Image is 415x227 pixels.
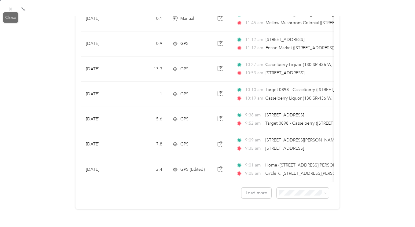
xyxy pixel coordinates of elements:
button: Load more [241,188,271,198]
span: 9:09 am [245,137,263,144]
span: Enson Market ([STREET_ADDRESS]) [266,12,334,17]
span: 9:01 am [245,162,263,169]
span: GPS [180,66,189,72]
td: 2.4 [127,157,167,182]
td: 0.1 [127,6,167,31]
span: Circle K, [STREET_ADDRESS][PERSON_NAME] [265,171,355,176]
span: Target 0898 - Casselberry ([STREET_ADDRESS]) [265,121,357,126]
td: 7.8 [127,132,167,157]
span: [STREET_ADDRESS] [266,70,304,75]
td: 13.3 [127,57,167,82]
td: 5.6 [127,107,167,132]
span: 9:35 am [245,145,263,152]
span: GPS [180,141,189,148]
span: 11:45 am [245,20,263,26]
span: GPS [180,116,189,123]
td: 0.9 [127,31,167,57]
span: 9:52 am [245,120,263,127]
span: 10:27 am [245,61,263,68]
span: GPS (Edited) [180,166,205,173]
span: [STREET_ADDRESS] [266,37,304,42]
span: 11:12 am [245,36,263,43]
span: [STREET_ADDRESS] [265,112,304,118]
span: Manual [180,15,194,22]
span: 9:38 am [245,112,263,119]
td: [DATE] [81,82,127,107]
span: Enson Market ([STREET_ADDRESS]) [266,45,334,50]
td: [DATE] [81,6,127,31]
td: [DATE] [81,107,127,132]
td: [DATE] [81,157,127,182]
span: 9:05 am [245,170,263,177]
td: [DATE] [81,57,127,82]
span: [STREET_ADDRESS] [265,146,304,151]
div: Close [3,12,18,23]
td: 1 [127,82,167,107]
span: 10:53 am [245,70,263,76]
span: GPS [180,40,189,47]
td: [DATE] [81,132,127,157]
iframe: Everlance-gr Chat Button Frame [381,193,415,227]
span: Target 0898 - Casselberry ([STREET_ADDRESS]) [266,87,358,92]
td: [DATE] [81,31,127,57]
span: Mellow Mushroom Colonial ([STREET_ADDRESS]) [266,20,361,25]
span: 10:19 am [245,95,263,102]
span: 10:10 am [245,86,263,93]
span: GPS [180,91,189,97]
span: Home ([STREET_ADDRESS][PERSON_NAME]) [265,163,354,168]
span: 11:12 am [245,45,263,51]
span: [STREET_ADDRESS][PERSON_NAME][PERSON_NAME] [265,137,372,143]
